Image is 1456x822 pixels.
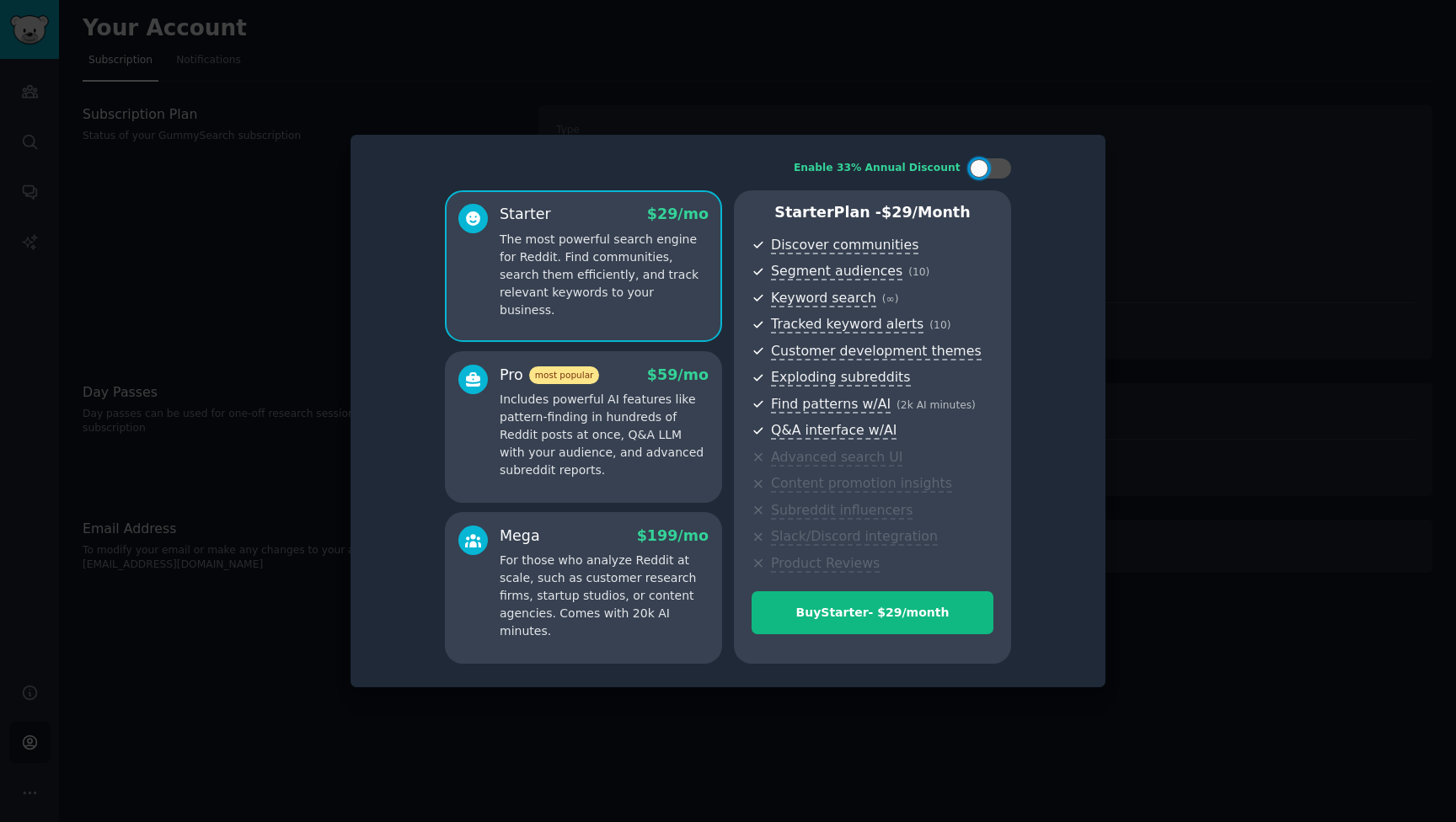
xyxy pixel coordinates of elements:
[897,399,976,411] span: ( 2k AI minutes )
[500,391,709,479] p: Includes powerful AI features like pattern-finding in hundreds of Reddit posts at once, Q&A LLM w...
[529,366,600,384] span: most popular
[771,449,902,467] span: Advanced search UI
[500,365,599,386] div: Pro
[771,290,876,307] span: Keyword search
[647,366,709,383] span: $ 59 /mo
[752,604,993,622] div: Buy Starter - $ 29 /month
[771,263,902,280] span: Segment audiences
[500,552,709,640] p: For those who analyze Reddit at scale, such as customer research firms, startup studios, or conte...
[752,202,993,223] p: Starter Plan -
[771,528,938,546] span: Slack/Discord integration
[771,502,913,520] span: Subreddit influencers
[500,526,540,547] div: Mega
[500,204,551,225] div: Starter
[637,527,709,544] span: $ 199 /mo
[929,319,950,331] span: ( 10 )
[500,231,709,319] p: The most powerful search engine for Reddit. Find communities, search them efficiently, and track ...
[752,591,993,634] button: BuyStarter- $29/month
[882,293,899,305] span: ( ∞ )
[908,266,929,278] span: ( 10 )
[771,475,952,493] span: Content promotion insights
[647,205,709,222] span: $ 29 /mo
[771,555,880,573] span: Product Reviews
[771,396,891,414] span: Find patterns w/AI
[881,204,971,221] span: $ 29 /month
[771,422,897,440] span: Q&A interface w/AI
[771,316,923,334] span: Tracked keyword alerts
[771,343,982,360] span: Customer development themes
[794,161,961,176] div: Enable 33% Annual Discount
[771,237,918,254] span: Discover communities
[771,369,910,387] span: Exploding subreddits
